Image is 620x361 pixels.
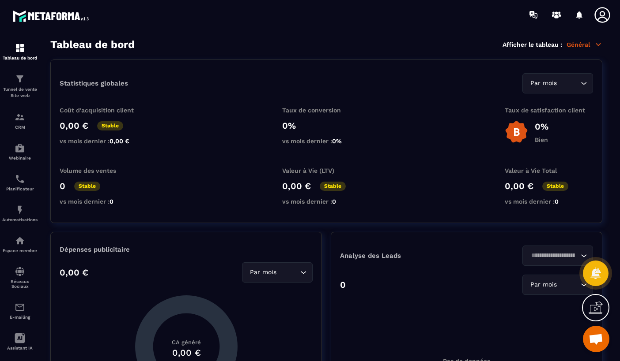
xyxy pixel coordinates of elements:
[528,78,559,88] span: Par mois
[522,275,593,295] div: Search for option
[528,280,559,290] span: Par mois
[60,79,128,87] p: Statistiques globales
[542,182,568,191] p: Stable
[242,262,313,283] div: Search for option
[2,346,38,350] p: Assistant IA
[528,251,578,261] input: Search for option
[60,107,148,114] p: Coût d'acquisition client
[15,235,25,246] img: automations
[2,86,38,99] p: Tunnel de vente Site web
[559,280,578,290] input: Search for option
[505,167,593,174] p: Valeur à Vie Total
[332,138,342,145] span: 0%
[110,138,129,145] span: 0,00 €
[2,167,38,198] a: schedulerschedulerPlanificateur
[60,181,65,191] p: 0
[60,138,148,145] p: vs mois dernier :
[2,56,38,60] p: Tableau de bord
[2,229,38,260] a: automationsautomationsEspace membre
[332,198,336,205] span: 0
[2,186,38,191] p: Planificateur
[74,182,100,191] p: Stable
[282,167,370,174] p: Valeur à Vie (LTV)
[2,315,38,320] p: E-mailing
[2,125,38,130] p: CRM
[505,198,593,205] p: vs mois dernier :
[567,41,602,48] p: Général
[505,107,593,114] p: Taux de satisfaction client
[2,36,38,67] a: formationformationTableau de bord
[282,107,370,114] p: Taux de conversion
[320,182,346,191] p: Stable
[2,326,38,357] a: Assistant IA
[15,112,25,123] img: formation
[2,105,38,136] a: formationformationCRM
[60,120,88,131] p: 0,00 €
[535,136,548,143] p: Bien
[2,136,38,167] a: automationsautomationsWebinaire
[559,78,578,88] input: Search for option
[535,121,548,132] p: 0%
[282,120,370,131] p: 0%
[15,74,25,84] img: formation
[60,167,148,174] p: Volume des ventes
[15,174,25,184] img: scheduler
[97,121,123,130] p: Stable
[282,181,311,191] p: 0,00 €
[503,41,562,48] p: Afficher le tableau :
[50,38,135,51] h3: Tableau de bord
[282,198,370,205] p: vs mois dernier :
[278,268,298,277] input: Search for option
[340,252,467,260] p: Analyse des Leads
[15,43,25,53] img: formation
[555,198,559,205] span: 0
[2,198,38,229] a: automationsautomationsAutomatisations
[505,120,528,144] img: b-badge-o.b3b20ee6.svg
[60,198,148,205] p: vs mois dernier :
[15,205,25,215] img: automations
[282,138,370,145] p: vs mois dernier :
[505,181,533,191] p: 0,00 €
[15,266,25,277] img: social-network
[2,67,38,105] a: formationformationTunnel de vente Site web
[12,8,92,24] img: logo
[583,326,609,352] div: Ouvrir le chat
[110,198,113,205] span: 0
[2,217,38,222] p: Automatisations
[522,73,593,93] div: Search for option
[2,279,38,289] p: Réseaux Sociaux
[2,156,38,160] p: Webinaire
[248,268,278,277] span: Par mois
[2,248,38,253] p: Espace membre
[2,295,38,326] a: emailemailE-mailing
[2,260,38,295] a: social-networksocial-networkRéseaux Sociaux
[15,143,25,153] img: automations
[522,246,593,266] div: Search for option
[60,246,313,253] p: Dépenses publicitaire
[15,302,25,313] img: email
[60,267,88,278] p: 0,00 €
[340,279,346,290] p: 0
